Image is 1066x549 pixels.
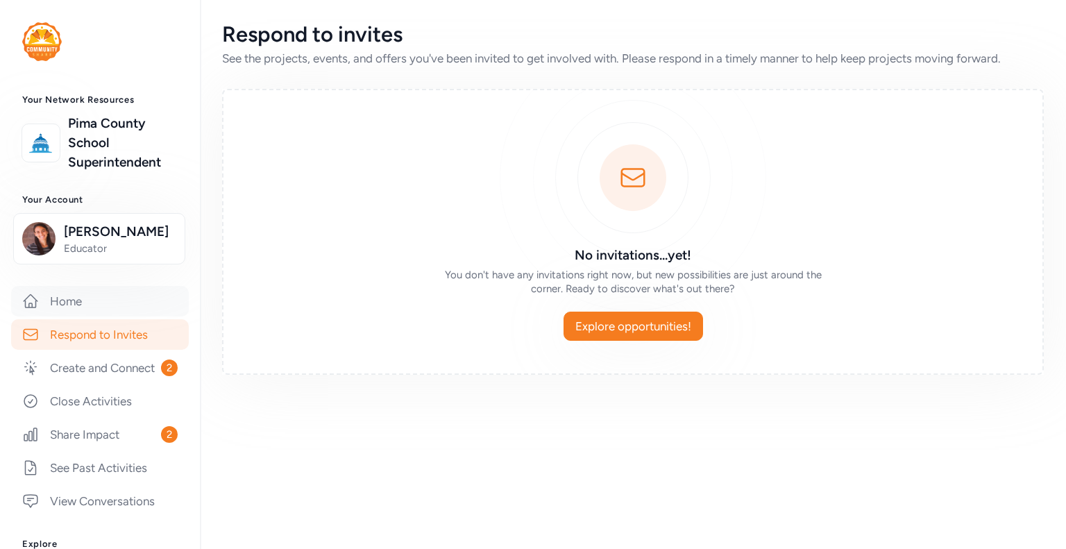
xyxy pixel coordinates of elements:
a: Pima County School Superintendent [68,114,178,172]
a: Create and Connect2 [11,353,189,383]
span: Educator [64,242,176,255]
a: Close Activities [11,386,189,416]
img: logo [22,22,62,61]
div: See the projects, events, and offers you've been invited to get involved with. Please respond in ... [222,50,1044,67]
div: Respond to invites [222,22,1044,47]
button: [PERSON_NAME]Educator [13,213,185,264]
a: Explore opportunities! [564,312,702,340]
a: View Conversations [11,486,189,516]
a: See Past Activities [11,453,189,483]
img: logo [26,128,56,158]
h3: Your Network Resources [22,94,178,105]
h3: Your Account [22,194,178,205]
span: Explore opportunities! [575,318,691,335]
div: You don't have any invitations right now, but new possibilities are just around the corner. Ready... [433,268,833,296]
h3: No invitations...yet! [433,246,833,265]
a: Respond to Invites [11,319,189,350]
button: Explore opportunities! [564,312,703,341]
span: [PERSON_NAME] [64,222,176,242]
span: 2 [161,426,178,443]
a: Home [11,286,189,316]
a: Share Impact2 [11,419,189,450]
span: 2 [161,360,178,376]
